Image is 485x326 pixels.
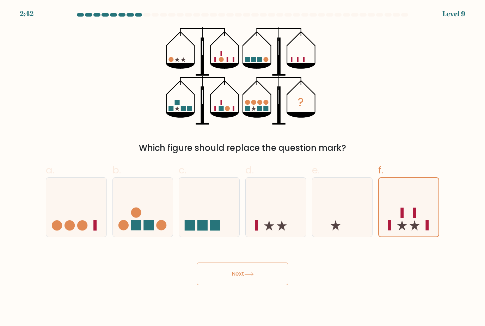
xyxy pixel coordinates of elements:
[20,8,33,19] div: 2:42
[245,163,254,177] span: d.
[50,142,435,154] div: Which figure should replace the question mark?
[112,163,121,177] span: b.
[197,263,288,285] button: Next
[442,8,465,19] div: Level 9
[298,94,304,110] tspan: ?
[46,163,54,177] span: a.
[312,163,320,177] span: e.
[179,163,186,177] span: c.
[378,163,383,177] span: f.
